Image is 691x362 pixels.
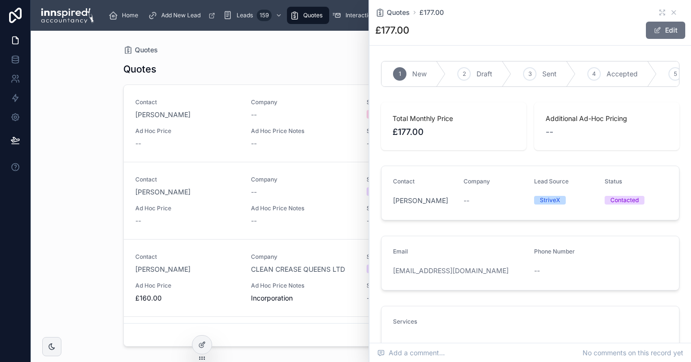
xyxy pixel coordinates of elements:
span: No comments on this record yet [583,348,683,358]
span: -- [367,139,372,148]
span: Lead Source [534,178,569,185]
span: Ad Hoc Price [135,127,239,135]
span: Ad Hoc Price Notes [251,127,355,135]
a: Contact[PERSON_NAME]CompanyCLEAN CREASE QUEENS LTDStatusDraftMonthly Price£97.00Ad Hoc Price£160.... [124,240,598,317]
div: 159 [257,10,272,21]
a: [EMAIL_ADDRESS][DOMAIN_NAME] [393,266,509,276]
span: Ad Hoc Price [135,205,239,212]
span: Quotes [303,12,322,19]
a: Interactions [329,7,384,24]
a: Home [106,7,145,24]
span: Contact [393,178,415,185]
span: Draft [477,69,492,79]
span: £177.00 [393,125,515,139]
span: Company [251,98,355,106]
a: CLEAN CREASE QUEENS LTD [251,265,345,274]
div: Contacted [610,196,639,205]
span: Phone Number [534,248,575,255]
span: -- [251,216,257,226]
span: Quotes [387,8,410,17]
span: 1 [399,70,401,78]
span: Ad Hoc Price Notes [251,205,355,212]
span: Contact [135,253,239,261]
a: Quotes [123,45,158,55]
a: [PERSON_NAME] [135,187,191,197]
span: -- [251,139,257,148]
span: SATR Price [367,127,471,135]
a: Contact[PERSON_NAME]Company--StatusNewMonthly Price£177.00Ad Hoc Price--Ad Hoc Price Notes--SATR ... [124,85,598,162]
span: Email [393,248,408,255]
span: SATR Price [367,205,471,212]
img: App logo [38,8,94,23]
a: Quotes [287,7,329,24]
span: Status [367,176,471,183]
span: Contact [135,98,239,106]
a: Add New Lead [145,7,220,24]
span: SATR Price [367,282,471,290]
span: Sent [542,69,557,79]
span: New [412,69,427,79]
span: -- [251,187,257,197]
span: -- [367,293,372,303]
span: Add New Lead [161,12,201,19]
span: 4 [592,70,596,78]
span: Add a comment... [377,348,445,358]
span: Ad Hoc Price [135,282,239,290]
a: Leads159 [220,7,287,24]
span: Accepted [607,69,638,79]
span: -- [546,125,553,139]
span: Interactions [345,12,378,19]
span: -- [135,216,141,226]
span: Status [605,178,622,185]
span: Company [464,178,490,185]
span: Quotes [135,45,158,55]
a: [PERSON_NAME] [135,110,191,120]
span: Contact [135,176,239,183]
h1: £177.00 [375,24,409,37]
span: £160.00 [135,293,239,303]
a: [PERSON_NAME] [135,265,191,274]
span: Company [251,176,355,183]
span: Home [122,12,138,19]
a: [PERSON_NAME] [393,196,448,205]
span: Additional Ad-Hoc Pricing [546,114,668,123]
span: -- [135,139,141,148]
span: Status [367,98,471,106]
span: 5 [674,70,677,78]
div: StriveX [540,196,560,205]
div: scrollable content [102,5,653,26]
span: -- [251,110,257,120]
button: Edit [646,22,685,39]
a: Contact[PERSON_NAME]Company--StatusDraftMonthly Price£97.00Ad Hoc Price--Ad Hoc Price Notes--SATR... [124,162,598,240]
span: Leads [237,12,253,19]
span: Status [367,253,471,261]
span: 3 [528,70,532,78]
span: 2 [463,70,466,78]
span: -- [534,266,540,276]
h1: Quotes [123,62,156,76]
span: Total Monthly Price [393,114,515,123]
span: Incorporation [251,293,355,303]
span: -- [464,196,469,205]
span: Services [393,318,417,325]
a: £177.00 [419,8,444,17]
span: Ad Hoc Price Notes [251,282,355,290]
span: Company [251,253,355,261]
span: -- [367,216,372,226]
a: Quotes [375,8,410,17]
